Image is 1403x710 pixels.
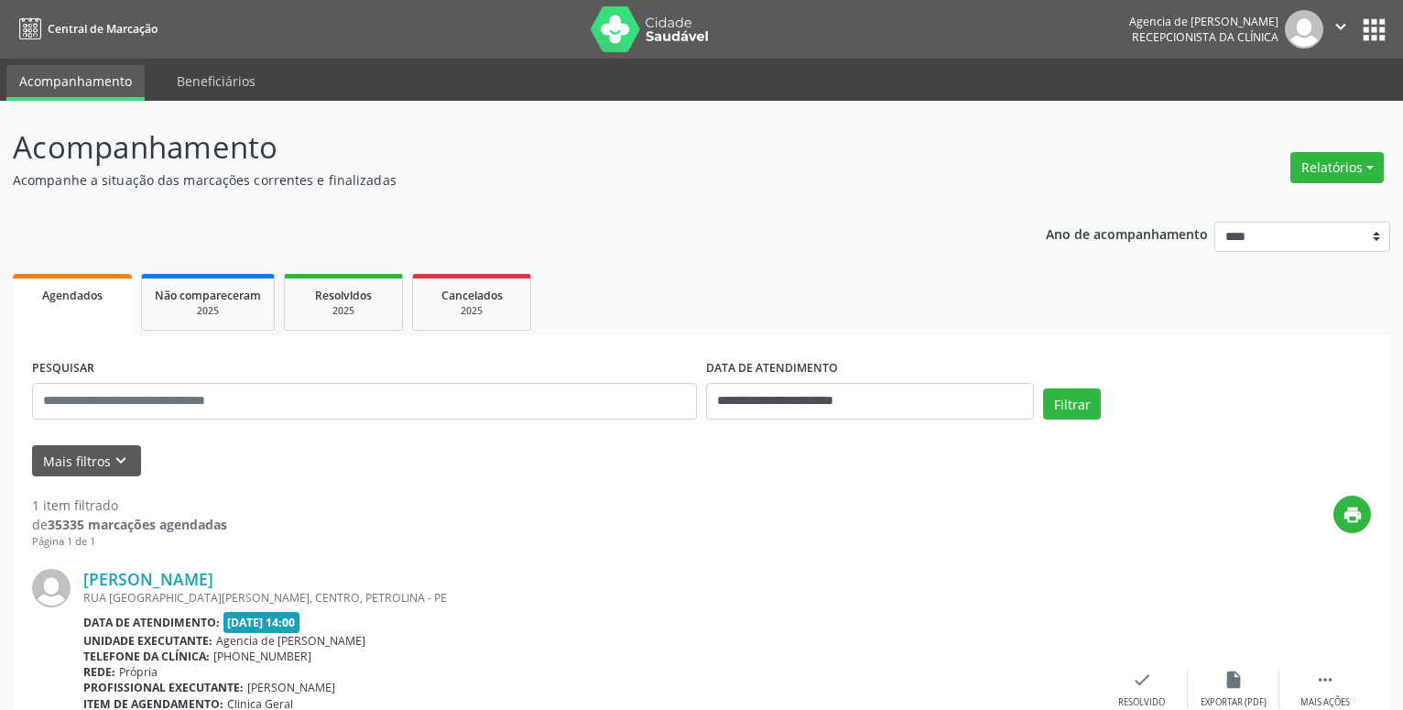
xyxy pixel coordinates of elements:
span: Resolvidos [315,288,372,303]
div: Exportar (PDF) [1201,696,1267,709]
b: Data de atendimento: [83,615,220,630]
a: [PERSON_NAME] [83,569,213,589]
button: Filtrar [1043,388,1101,420]
button:  [1323,10,1358,49]
span: [PERSON_NAME] [247,680,335,695]
div: 2025 [155,304,261,318]
div: 2025 [298,304,389,318]
span: [DATE] 14:00 [223,612,300,633]
i: print [1343,505,1363,525]
div: Agencia de [PERSON_NAME] [1129,14,1278,29]
p: Ano de acompanhamento [1046,222,1208,245]
span: Recepcionista da clínica [1132,29,1278,45]
button: print [1333,496,1371,533]
label: PESQUISAR [32,355,94,383]
p: Acompanhamento [13,125,977,170]
i:  [1331,16,1351,37]
img: img [1285,10,1323,49]
div: 2025 [426,304,517,318]
button: Relatórios [1290,152,1384,183]
span: Agendados [42,288,103,303]
span: [PHONE_NUMBER] [213,649,311,664]
i: keyboard_arrow_down [111,451,131,471]
b: Telefone da clínica: [83,649,210,664]
p: Acompanhe a situação das marcações correntes e finalizadas [13,170,977,190]
b: Unidade executante: [83,633,212,649]
span: Cancelados [441,288,503,303]
a: Central de Marcação [13,14,158,44]
div: Mais ações [1300,696,1350,709]
span: Própria [119,664,158,680]
span: Não compareceram [155,288,261,303]
a: Acompanhamento [6,65,145,101]
label: DATA DE ATENDIMENTO [706,355,838,383]
a: Beneficiários [164,65,268,97]
span: Agencia de [PERSON_NAME] [216,633,365,649]
b: Rede: [83,664,115,680]
img: img [32,569,71,607]
div: RUA [GEOGRAPHIC_DATA][PERSON_NAME], CENTRO, PETROLINA - PE [83,590,1096,606]
i: check [1132,670,1152,690]
div: Resolvido [1118,696,1165,709]
i: insert_drive_file [1224,670,1244,690]
b: Profissional executante: [83,680,244,695]
button: Mais filtroskeyboard_arrow_down [32,445,141,477]
span: Central de Marcação [48,21,158,37]
strong: 35335 marcações agendadas [48,516,227,533]
button: apps [1358,14,1390,46]
i:  [1315,670,1335,690]
div: Página 1 de 1 [32,534,227,550]
div: 1 item filtrado [32,496,227,515]
div: de [32,515,227,534]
